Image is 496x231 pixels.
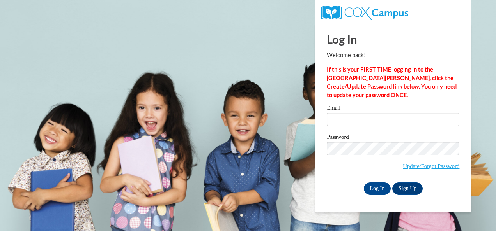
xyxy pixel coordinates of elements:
[403,163,459,169] a: Update/Forgot Password
[327,105,459,113] label: Email
[327,66,457,98] strong: If this is your FIRST TIME logging in to the [GEOGRAPHIC_DATA][PERSON_NAME], click the Create/Upd...
[321,9,408,16] a: COX Campus
[327,134,459,142] label: Password
[392,182,423,195] a: Sign Up
[321,6,408,20] img: COX Campus
[327,31,459,47] h1: Log In
[327,51,459,59] p: Welcome back!
[364,182,391,195] input: Log In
